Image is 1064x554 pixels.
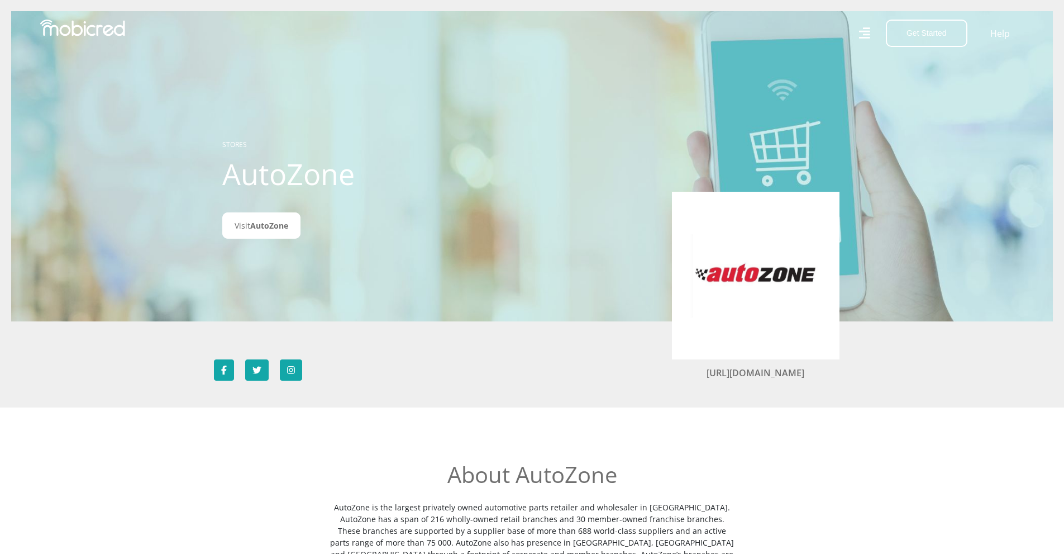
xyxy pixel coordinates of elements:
img: AutoZone [689,209,823,343]
img: Mobicred [40,20,125,36]
h1: AutoZone [222,157,471,191]
a: Follow AutoZone on Facebook [214,359,234,381]
a: Follow AutoZone on Twitter [245,359,269,381]
a: VisitAutoZone [222,212,300,239]
a: STORES [222,140,247,149]
button: Get Started [886,20,967,47]
a: Follow AutoZone on Instagram [280,359,302,381]
a: [URL][DOMAIN_NAME] [707,367,804,379]
a: Help [990,26,1010,41]
span: AutoZone [250,220,288,231]
h2: About AutoZone [328,461,736,488]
